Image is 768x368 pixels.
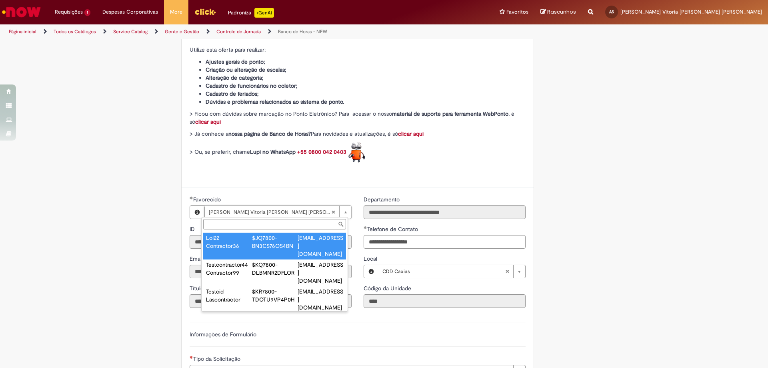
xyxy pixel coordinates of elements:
[206,234,252,250] div: Lol22 Contractor36
[252,234,298,250] div: $JQ7800-BN3CS76OS4BN
[298,261,343,285] div: [EMAIL_ADDRESS][DOMAIN_NAME]
[206,261,252,277] div: Testcontractor44 Contractor99
[252,261,298,277] div: $KQ7800-DLBMNR2DFLOR
[202,231,348,311] ul: Favorecido
[298,288,343,312] div: [EMAIL_ADDRESS][DOMAIN_NAME]
[206,288,252,304] div: Testcid Lascontractor
[252,288,298,304] div: $KR7800-TDOTU9VP4P0H
[298,234,343,258] div: [EMAIL_ADDRESS][DOMAIN_NAME]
